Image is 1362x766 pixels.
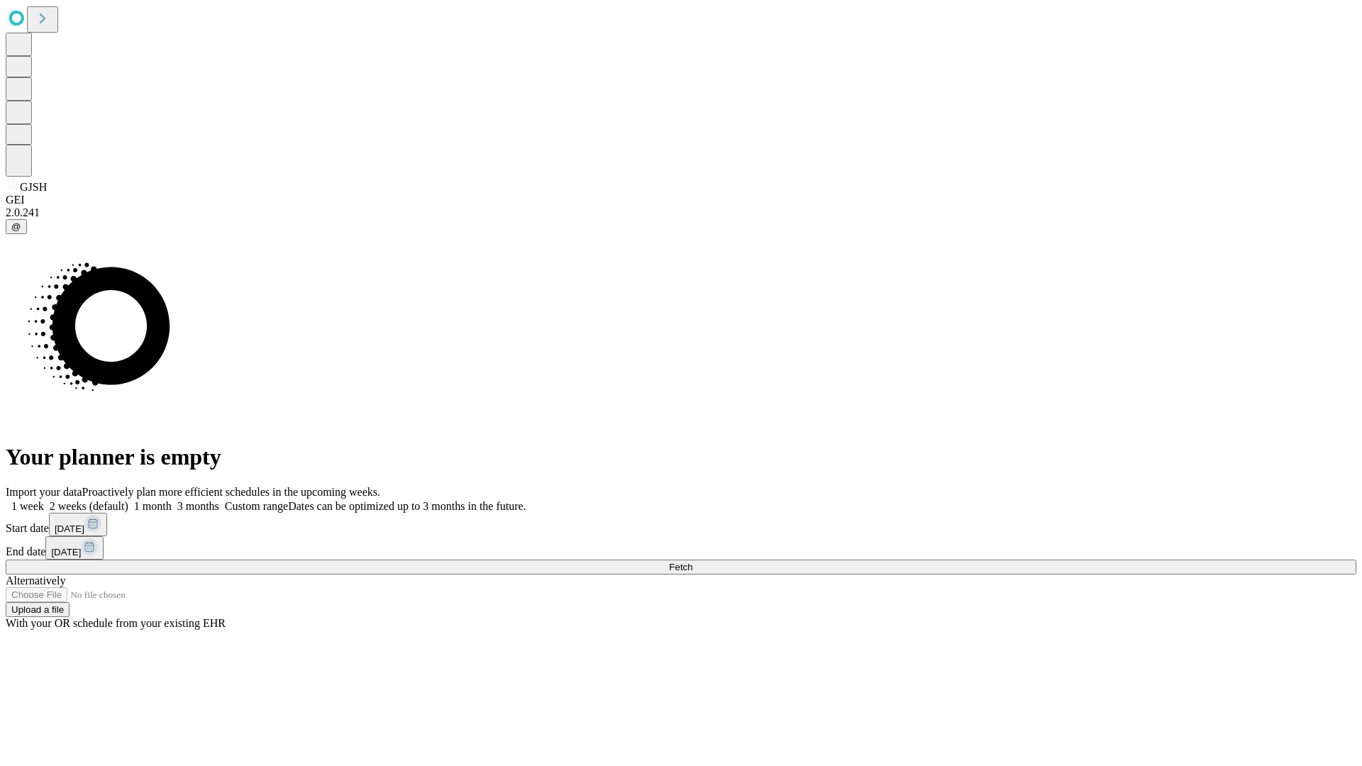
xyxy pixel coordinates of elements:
h1: Your planner is empty [6,444,1356,470]
button: [DATE] [45,536,104,560]
span: Import your data [6,486,82,498]
button: [DATE] [49,513,107,536]
span: Alternatively [6,574,65,587]
span: With your OR schedule from your existing EHR [6,617,226,629]
span: GJSH [20,181,47,193]
button: @ [6,219,27,234]
span: Dates can be optimized up to 3 months in the future. [288,500,526,512]
span: 3 months [177,500,219,512]
div: GEI [6,194,1356,206]
span: 1 week [11,500,44,512]
div: 2.0.241 [6,206,1356,219]
span: [DATE] [55,523,84,534]
span: [DATE] [51,547,81,557]
button: Fetch [6,560,1356,574]
span: Custom range [225,500,288,512]
div: Start date [6,513,1356,536]
span: Proactively plan more efficient schedules in the upcoming weeks. [82,486,380,498]
button: Upload a file [6,602,70,617]
div: End date [6,536,1356,560]
span: @ [11,221,21,232]
span: 1 month [134,500,172,512]
span: Fetch [669,562,692,572]
span: 2 weeks (default) [50,500,128,512]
